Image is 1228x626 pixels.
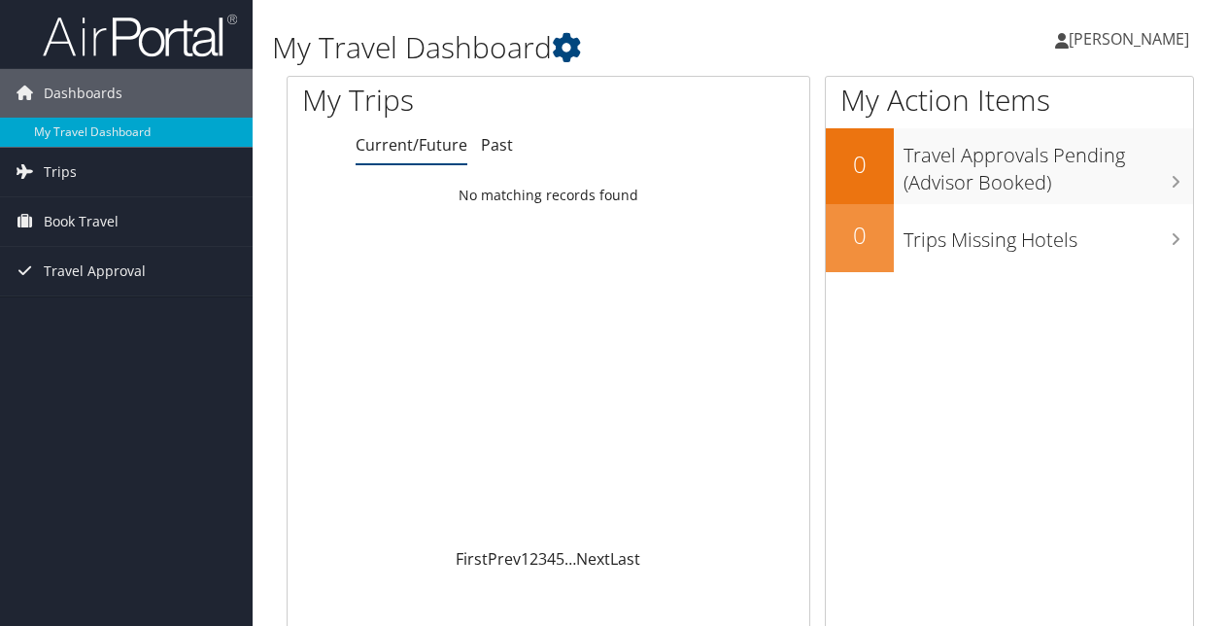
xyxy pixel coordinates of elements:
[826,148,894,181] h2: 0
[547,548,556,570] a: 4
[1069,28,1189,50] span: [PERSON_NAME]
[521,548,529,570] a: 1
[904,132,1193,196] h3: Travel Approvals Pending (Advisor Booked)
[302,80,577,121] h1: My Trips
[44,247,146,296] span: Travel Approval
[481,134,513,156] a: Past
[529,548,538,570] a: 2
[1055,10,1209,68] a: [PERSON_NAME]
[288,178,809,213] td: No matching records found
[43,13,237,58] img: airportal-logo.png
[564,548,576,570] span: …
[556,548,564,570] a: 5
[356,134,467,156] a: Current/Future
[272,27,897,68] h1: My Travel Dashboard
[488,548,521,570] a: Prev
[44,197,119,246] span: Book Travel
[538,548,547,570] a: 3
[826,128,1193,203] a: 0Travel Approvals Pending (Advisor Booked)
[610,548,640,570] a: Last
[826,204,1193,272] a: 0Trips Missing Hotels
[456,548,488,570] a: First
[44,148,77,196] span: Trips
[904,217,1193,254] h3: Trips Missing Hotels
[826,80,1193,121] h1: My Action Items
[44,69,122,118] span: Dashboards
[576,548,610,570] a: Next
[826,219,894,252] h2: 0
